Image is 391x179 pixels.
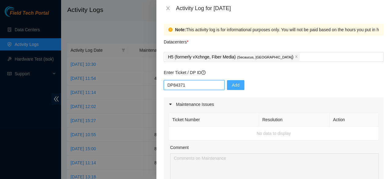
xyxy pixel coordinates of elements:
[169,127,379,140] td: No data to display
[237,55,292,59] span: ( Secaucus, [GEOGRAPHIC_DATA]
[175,26,186,33] strong: Note:
[169,103,172,106] span: caret-right
[170,144,189,151] label: Comment
[330,113,379,127] th: Action
[232,82,239,88] span: Add
[295,55,298,59] span: close
[201,70,206,75] span: question-circle
[166,6,170,11] span: close
[259,113,330,127] th: Resolution
[164,69,384,76] p: Enter Ticket / DP ID
[168,54,294,61] p: H5 (formerly vXchnge, Fiber Media) )
[176,5,384,12] div: Activity Log for [DATE]
[227,80,244,90] button: Add
[164,6,172,11] button: Close
[169,113,259,127] th: Ticket Number
[164,97,384,111] div: Maintenance Issues
[164,35,188,45] p: Datacenters
[168,28,173,32] span: exclamation-circle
